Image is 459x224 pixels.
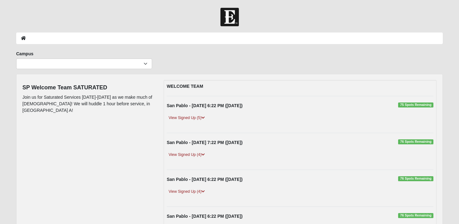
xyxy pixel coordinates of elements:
strong: San Pablo - [DATE] 6:22 PM ([DATE]) [167,103,243,108]
h4: SP Welcome Team SATURATED [22,84,154,91]
strong: San Pablo - [DATE] 6:22 PM ([DATE]) [167,177,243,182]
p: Join us for Saturated Services [DATE]-[DATE] as we make much of [DEMOGRAPHIC_DATA]! We will huddl... [22,94,154,114]
a: View Signed Up (4) [167,152,207,158]
span: 76 Spots Remaining [398,176,433,181]
img: Church of Eleven22 Logo [220,8,239,26]
label: Campus [16,51,33,57]
a: View Signed Up (4) [167,188,207,195]
strong: San Pablo - [DATE] 6:22 PM ([DATE]) [167,214,243,219]
strong: WELCOME TEAM [167,84,203,89]
span: 76 Spots Remaining [398,139,433,144]
span: 76 Spots Remaining [398,213,433,218]
a: View Signed Up (5) [167,115,207,121]
strong: San Pablo - [DATE] 7:22 PM ([DATE]) [167,140,243,145]
span: 75 Spots Remaining [398,102,433,107]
